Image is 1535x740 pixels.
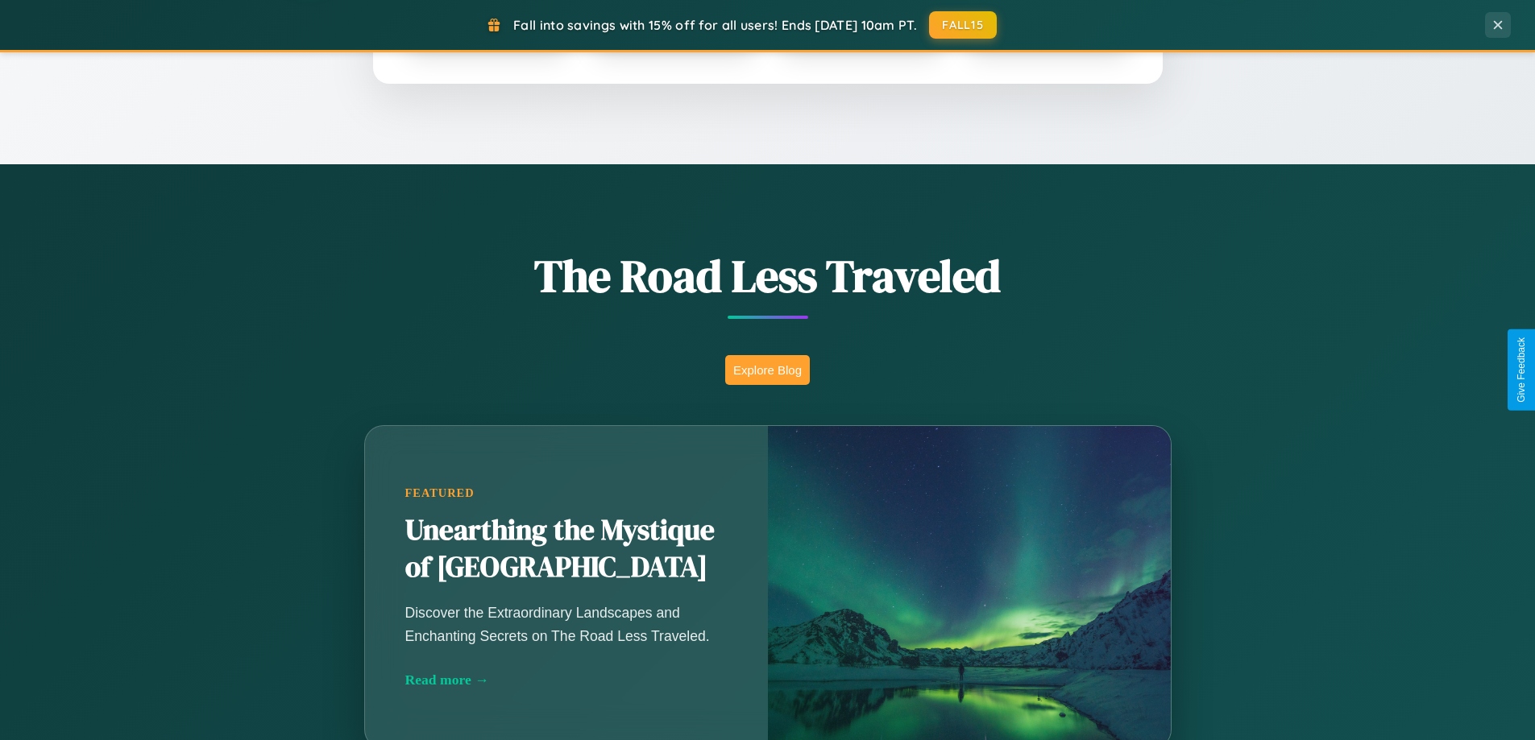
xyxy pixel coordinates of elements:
div: Featured [405,486,728,500]
div: Give Feedback [1516,337,1527,403]
span: Fall into savings with 15% off for all users! Ends [DATE] 10am PT. [513,17,917,33]
h1: The Road Less Traveled [284,245,1251,307]
h2: Unearthing the Mystique of [GEOGRAPHIC_DATA] [405,512,728,586]
button: Explore Blog [725,355,810,385]
div: Read more → [405,672,728,688]
button: FALL15 [929,11,997,39]
p: Discover the Extraordinary Landscapes and Enchanting Secrets on The Road Less Traveled. [405,602,728,647]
